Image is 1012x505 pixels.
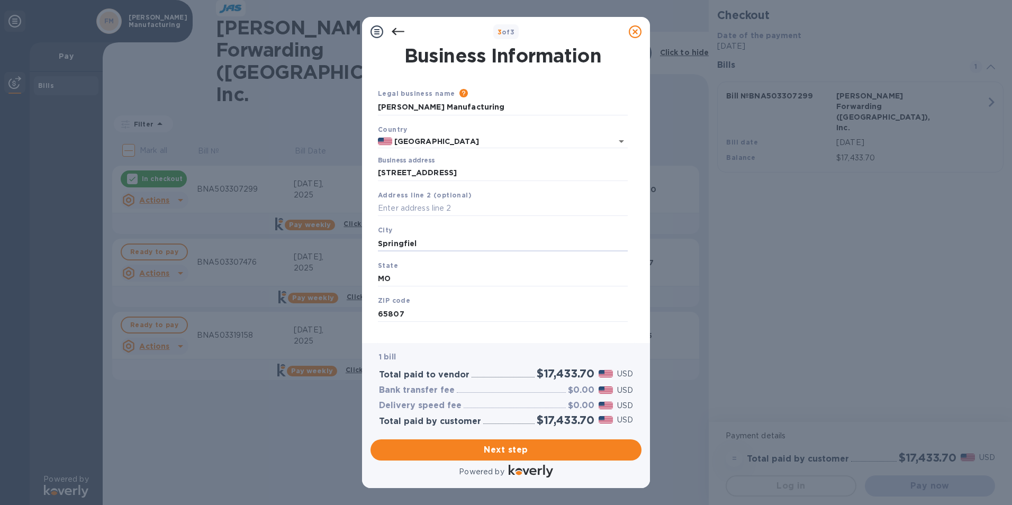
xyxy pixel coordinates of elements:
[378,125,408,133] b: Country
[378,158,435,164] label: Business address
[617,385,633,396] p: USD
[378,100,628,115] input: Enter legal business name
[568,385,594,395] h3: $0.00
[378,191,472,199] b: Address line 2 (optional)
[378,89,455,97] b: Legal business name
[379,444,633,456] span: Next step
[498,28,515,36] b: of 3
[379,417,481,427] h3: Total paid by customer
[599,416,613,423] img: USD
[378,226,393,234] b: City
[392,135,598,148] input: Select country
[617,400,633,411] p: USD
[379,385,455,395] h3: Bank transfer fee
[537,413,594,427] h2: $17,433.70
[371,439,641,461] button: Next step
[378,165,628,181] input: Enter address
[617,368,633,380] p: USD
[599,402,613,409] img: USD
[378,296,410,304] b: ZIP code
[509,465,553,477] img: Logo
[376,44,630,67] h1: Business Information
[378,306,628,322] input: Enter ZIP code
[537,367,594,380] h2: $17,433.70
[378,271,628,287] input: Enter state
[379,353,396,361] b: 1 bill
[614,134,629,149] button: Open
[617,414,633,426] p: USD
[498,28,502,36] span: 3
[378,236,628,251] input: Enter city
[599,386,613,394] img: USD
[379,370,469,380] h3: Total paid to vendor
[378,261,398,269] b: State
[379,401,462,411] h3: Delivery speed fee
[599,370,613,377] img: USD
[568,401,594,411] h3: $0.00
[378,138,392,145] img: US
[459,466,504,477] p: Powered by
[378,201,628,217] input: Enter address line 2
